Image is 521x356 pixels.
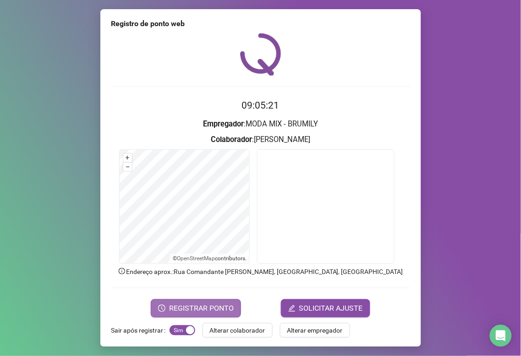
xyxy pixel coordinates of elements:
button: Alterar empregador [280,323,350,338]
button: editSOLICITAR AJUSTE [281,299,370,318]
p: Endereço aprox. : Rua Comandante [PERSON_NAME], [GEOGRAPHIC_DATA], [GEOGRAPHIC_DATA] [111,267,410,277]
h3: : MODA MIX - BRUMILY [111,118,410,130]
span: REGISTRAR PONTO [169,303,234,314]
span: Alterar colaborador [210,325,265,335]
span: SOLICITAR AJUSTE [299,303,363,314]
strong: Empregador [203,120,244,128]
strong: Colaborador [211,135,252,144]
a: OpenStreetMap [177,255,215,262]
button: – [123,163,132,171]
span: clock-circle [158,305,165,312]
h3: : [PERSON_NAME] [111,134,410,146]
button: + [123,153,132,162]
button: Alterar colaborador [203,323,273,338]
span: Alterar empregador [287,325,343,335]
span: edit [288,305,296,312]
button: REGISTRAR PONTO [151,299,241,318]
div: Open Intercom Messenger [490,325,512,347]
span: info-circle [118,267,126,275]
time: 09:05:21 [242,100,280,111]
div: Registro de ponto web [111,18,410,29]
img: QRPoint [240,33,281,76]
label: Sair após registrar [111,323,170,338]
li: © contributors. [173,255,247,262]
